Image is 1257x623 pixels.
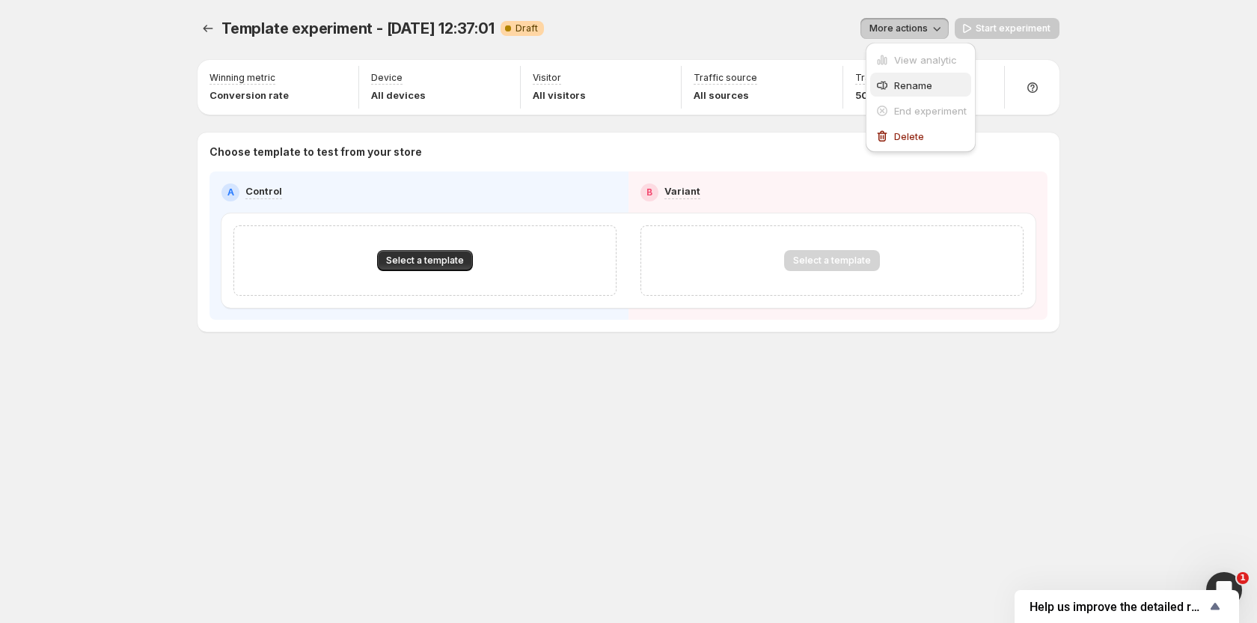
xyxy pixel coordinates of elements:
[245,183,282,198] p: Control
[377,250,473,271] button: Select a template
[870,98,971,122] button: End experiment
[533,72,561,84] p: Visitor
[870,47,971,71] button: View analytic
[894,130,924,142] span: Delete
[894,79,932,91] span: Rename
[533,88,586,103] p: All visitors
[386,255,464,267] span: Select a template
[198,18,218,39] button: Experiments
[646,186,652,198] h2: B
[869,22,928,34] span: More actions
[694,72,757,84] p: Traffic source
[1030,600,1206,614] span: Help us improve the detailed report for A/B campaigns
[1206,572,1242,608] iframe: Intercom live chat
[209,145,1047,159] p: Choose template to test from your store
[855,88,906,103] p: 50 - 50
[1237,572,1249,584] span: 1
[694,88,757,103] p: All sources
[209,88,289,103] p: Conversion rate
[227,186,234,198] h2: A
[894,105,967,117] span: End experiment
[371,88,426,103] p: All devices
[894,54,957,66] span: View analytic
[1030,598,1224,616] button: Show survey - Help us improve the detailed report for A/B campaigns
[860,18,949,39] button: More actions
[371,72,403,84] p: Device
[516,22,538,34] span: Draft
[664,183,700,198] p: Variant
[855,72,906,84] p: Traffic split
[870,124,971,148] button: Delete
[870,73,971,97] button: Rename
[221,19,495,37] span: Template experiment - [DATE] 12:37:01
[209,72,275,84] p: Winning metric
